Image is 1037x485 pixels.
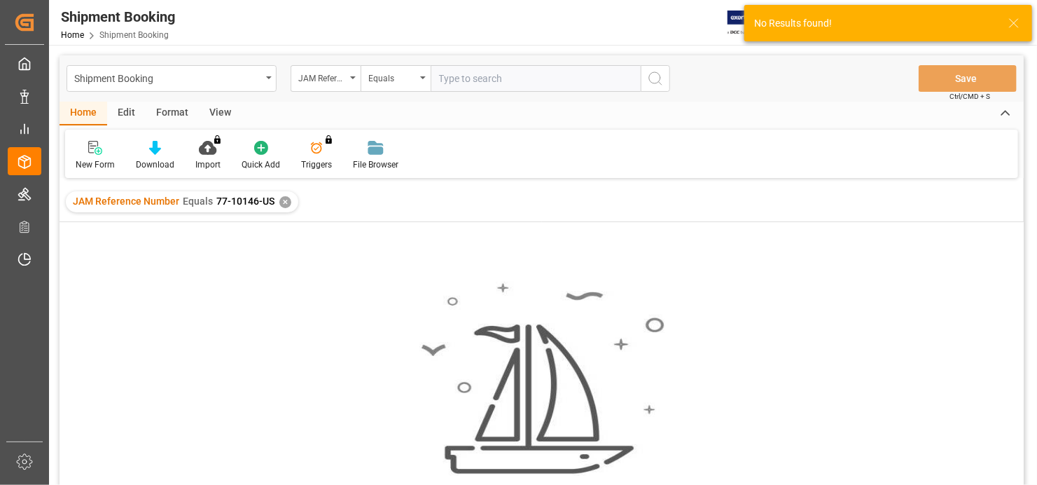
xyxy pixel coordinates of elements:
[919,65,1017,92] button: Save
[353,158,398,171] div: File Browser
[279,196,291,208] div: ✕
[60,102,107,125] div: Home
[291,65,361,92] button: open menu
[61,30,84,40] a: Home
[67,65,277,92] button: open menu
[73,196,179,207] span: JAM Reference Number
[949,91,990,102] span: Ctrl/CMD + S
[199,102,242,125] div: View
[728,11,776,35] img: Exertis%20JAM%20-%20Email%20Logo.jpg_1722504956.jpg
[431,65,641,92] input: Type to search
[641,65,670,92] button: search button
[216,196,274,207] span: 77-10146-US
[107,102,146,125] div: Edit
[298,69,346,85] div: JAM Reference Number
[76,158,115,171] div: New Form
[61,6,175,27] div: Shipment Booking
[368,69,416,85] div: Equals
[74,69,261,86] div: Shipment Booking
[136,158,174,171] div: Download
[361,65,431,92] button: open menu
[146,102,199,125] div: Format
[419,282,664,476] img: smooth_sailing.jpeg
[242,158,280,171] div: Quick Add
[183,196,213,207] span: Equals
[754,16,995,31] div: No Results found!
